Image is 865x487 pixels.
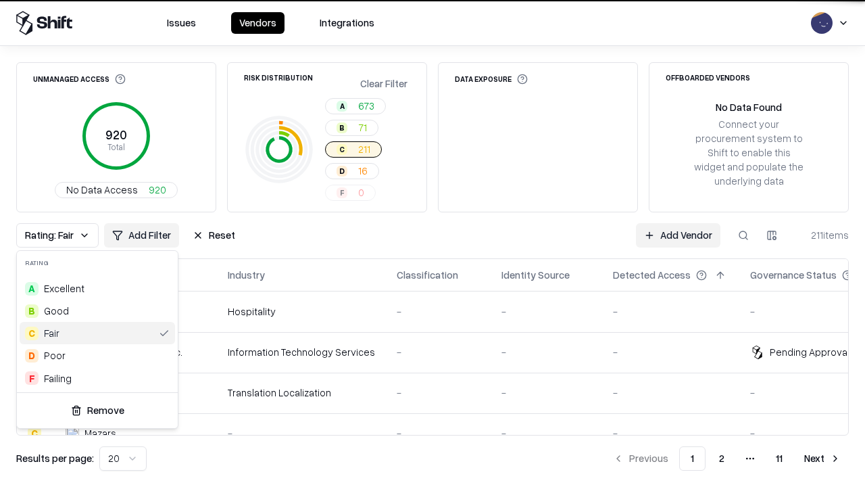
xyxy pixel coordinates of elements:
[44,326,59,340] span: Fair
[44,371,72,386] div: Failing
[17,251,178,275] div: Rating
[25,349,39,363] div: D
[44,304,69,318] span: Good
[25,371,39,385] div: F
[22,398,172,423] button: Remove
[25,282,39,296] div: A
[25,327,39,340] div: C
[25,304,39,318] div: B
[44,348,66,363] div: Poor
[44,281,84,296] span: Excellent
[17,275,178,392] div: Suggestions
